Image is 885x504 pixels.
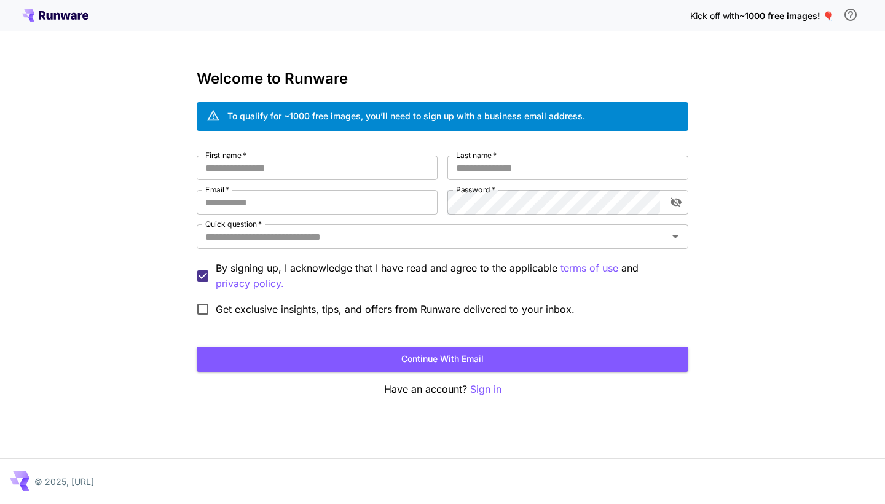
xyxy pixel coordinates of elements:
[197,347,688,372] button: Continue with email
[205,150,246,160] label: First name
[216,276,284,291] p: privacy policy.
[665,191,687,213] button: toggle password visibility
[216,261,678,291] p: By signing up, I acknowledge that I have read and agree to the applicable and
[456,184,495,195] label: Password
[197,70,688,87] h3: Welcome to Runware
[216,302,575,317] span: Get exclusive insights, tips, and offers from Runware delivered to your inbox.
[667,228,684,245] button: Open
[197,382,688,397] p: Have an account?
[456,150,497,160] label: Last name
[560,261,618,276] p: terms of use
[205,219,262,229] label: Quick question
[205,184,229,195] label: Email
[216,276,284,291] button: By signing up, I acknowledge that I have read and agree to the applicable terms of use and
[690,10,739,21] span: Kick off with
[34,475,94,488] p: © 2025, [URL]
[739,10,833,21] span: ~1000 free images! 🎈
[470,382,502,397] button: Sign in
[838,2,863,27] button: In order to qualify for free credit, you need to sign up with a business email address and click ...
[560,261,618,276] button: By signing up, I acknowledge that I have read and agree to the applicable and privacy policy.
[227,109,585,122] div: To qualify for ~1000 free images, you’ll need to sign up with a business email address.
